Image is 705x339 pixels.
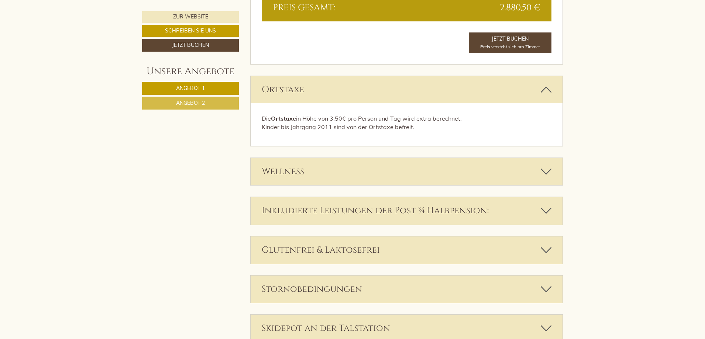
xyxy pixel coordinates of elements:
[271,115,296,122] strong: Ortstaxe
[251,76,563,103] div: Ortstaxe
[176,85,205,91] span: Angebot 1
[500,1,540,14] span: 2.880,50 €
[480,44,540,49] span: Preis versteht sich pro Zimmer
[251,158,563,185] div: Wellness
[142,65,239,78] div: Unsere Angebote
[262,114,552,131] p: Die in Höhe von 3,50€ pro Person und Tag wird extra berechnet. Kinder bis Jahrgang 2011 sind von ...
[251,276,563,303] div: Stornobedingungen
[251,236,563,264] div: Glutenfrei & Laktosefrei
[267,1,407,14] div: Preis gesamt:
[142,25,239,37] a: Schreiben Sie uns
[142,39,239,52] a: Jetzt buchen
[469,32,551,53] a: Jetzt BuchenPreis versteht sich pro Zimmer
[142,11,239,23] a: Zur Website
[251,197,563,224] div: Inkludierte Leistungen der Post ¾ Halbpension:
[176,100,205,106] span: Angebot 2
